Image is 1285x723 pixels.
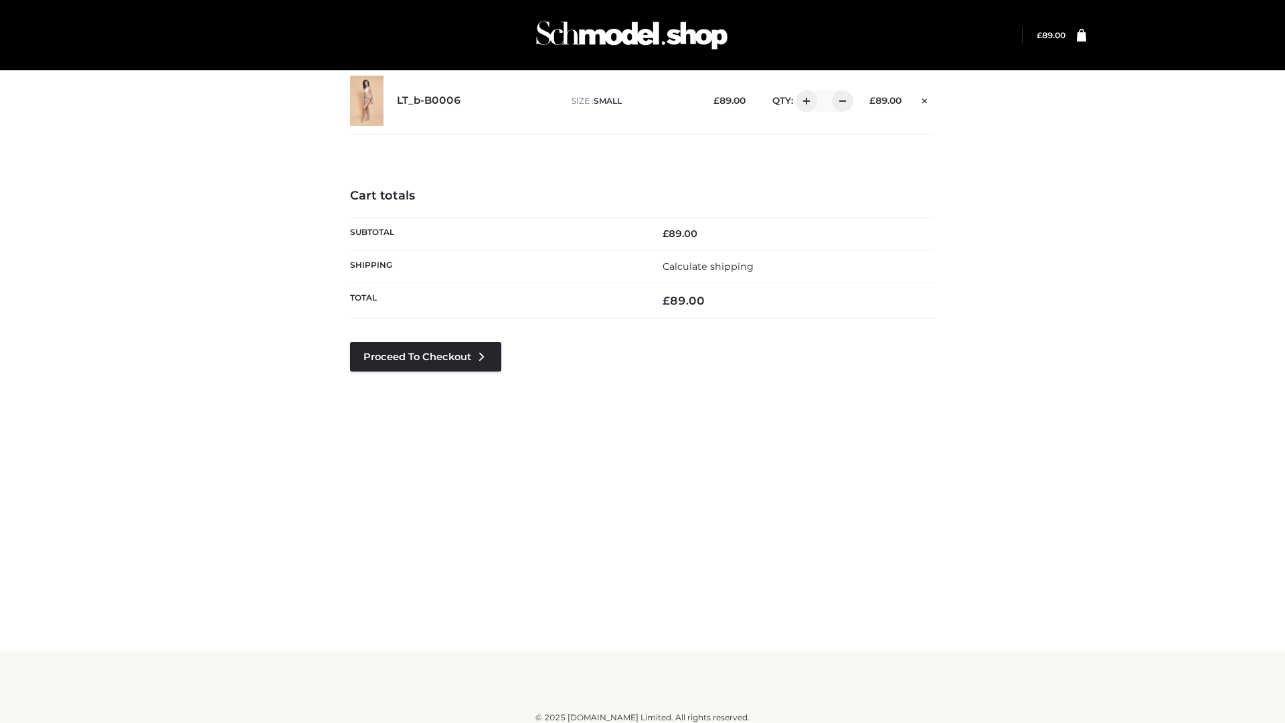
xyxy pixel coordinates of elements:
p: size : [572,95,693,107]
bdi: 89.00 [1037,30,1065,40]
span: SMALL [594,96,622,106]
a: Proceed to Checkout [350,342,501,372]
span: £ [663,228,669,240]
a: LT_b-B0006 [397,94,461,107]
bdi: 89.00 [713,95,746,106]
a: Calculate shipping [663,260,754,272]
div: QTY: [759,90,849,112]
img: Schmodel Admin 964 [531,9,732,62]
span: £ [869,95,875,106]
th: Shipping [350,250,642,283]
span: £ [713,95,719,106]
span: £ [1037,30,1042,40]
bdi: 89.00 [663,228,697,240]
bdi: 89.00 [869,95,902,106]
bdi: 89.00 [663,294,705,307]
a: £89.00 [1037,30,1065,40]
span: £ [663,294,670,307]
th: Total [350,283,642,319]
a: Remove this item [915,90,935,108]
h4: Cart totals [350,189,935,204]
th: Subtotal [350,217,642,250]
